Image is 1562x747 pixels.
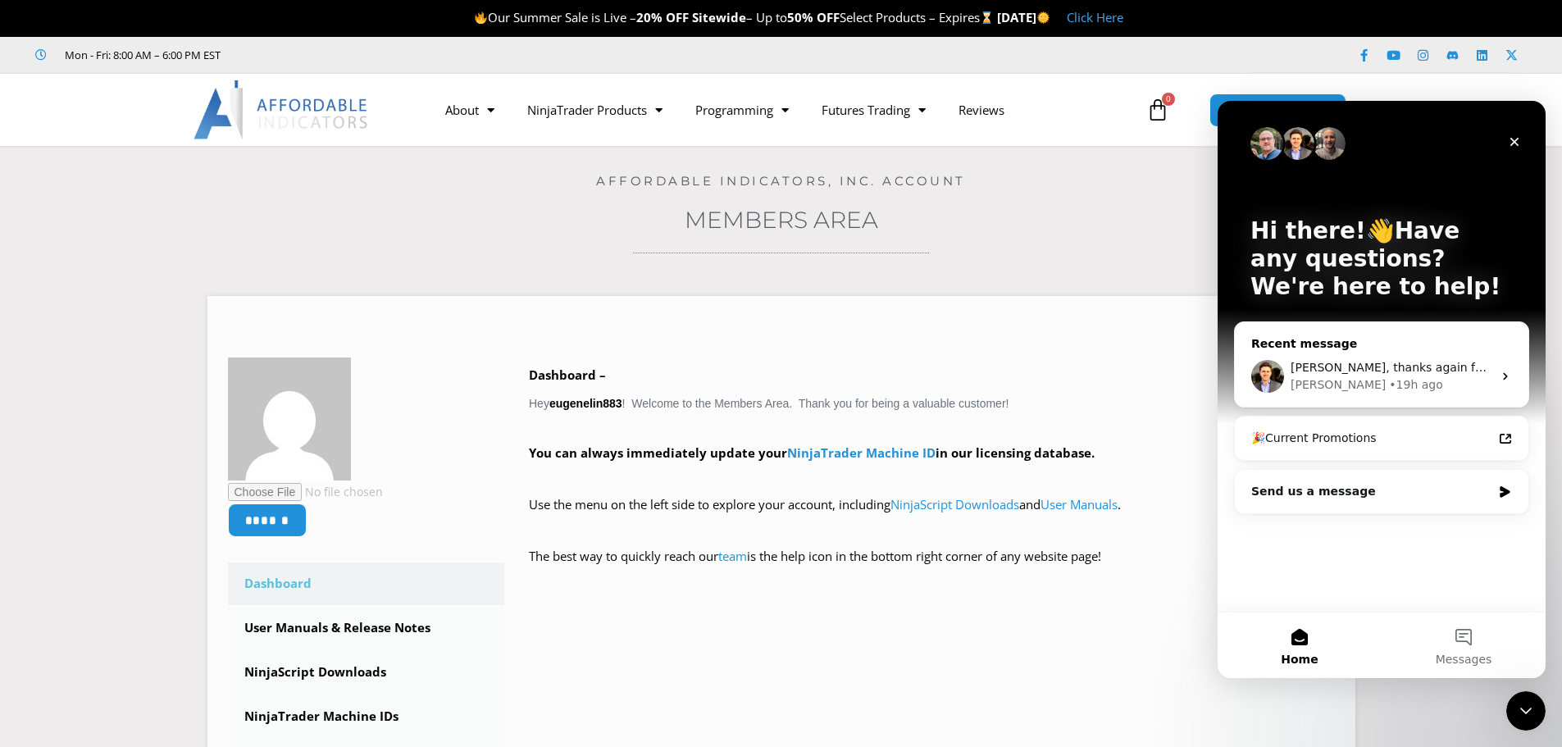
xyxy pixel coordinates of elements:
[890,496,1019,512] a: NinjaScript Downloads
[228,651,505,694] a: NinjaScript Downloads
[228,695,505,738] a: NinjaTrader Machine IDs
[228,563,505,605] a: Dashboard
[529,367,606,383] b: Dashboard –
[679,91,805,129] a: Programming
[34,382,274,399] div: Send us a message
[171,276,225,293] div: • 19h ago
[1037,11,1050,24] img: 🌞
[692,9,746,25] strong: Sitewide
[942,91,1021,129] a: Reviews
[529,444,1095,461] strong: You can always immediately update your in our licensing database.
[1122,86,1194,134] a: 0
[685,206,878,234] a: Members Area
[218,553,275,564] span: Messages
[475,11,487,24] img: 🔥
[429,91,511,129] a: About
[429,91,1142,129] nav: Menu
[24,322,304,353] a: 🎉Current Promotions
[228,358,351,481] img: ce5c3564b8d766905631c1cffdfddf4fd84634b52f3d98752d85c5da480e954d
[474,9,997,25] span: Our Summer Sale is Live – – Up to Select Products – Expires
[282,26,312,56] div: Close
[244,47,490,63] iframe: Customer reviews powered by Trustpilot
[1218,101,1546,678] iframe: Intercom live chat
[73,276,168,293] div: [PERSON_NAME]
[529,364,1335,591] div: Hey ! Welcome to the Members Area. Thank you for being a valuable customer!
[73,260,1305,273] span: [PERSON_NAME], thanks again for the third video. After discussing with [PERSON_NAME], we realized...
[61,45,221,65] span: Mon - Fri: 8:00 AM – 6:00 PM EST
[1067,9,1123,25] a: Click Here
[718,548,747,564] a: team
[805,91,942,129] a: Futures Trading
[1506,691,1546,731] iframe: Intercom live chat
[981,11,993,24] img: ⌛
[529,545,1335,591] p: The best way to quickly reach our is the help icon in the bottom right corner of any website page!
[16,368,312,413] div: Send us a message
[596,173,966,189] a: Affordable Indicators, Inc. Account
[164,512,328,577] button: Messages
[1041,496,1118,512] a: User Manuals
[1209,93,1346,127] a: MEMBERS AREA
[787,444,936,461] a: NinjaTrader Machine ID
[997,9,1050,25] strong: [DATE]
[228,607,505,649] a: User Manuals & Release Notes
[549,397,622,410] strong: eugenelin883
[1162,93,1175,106] span: 0
[63,553,100,564] span: Home
[511,91,679,129] a: NinjaTrader Products
[194,80,370,139] img: LogoAI | Affordable Indicators – NinjaTrader
[636,9,689,25] strong: 20% OFF
[529,494,1335,540] p: Use the menu on the left side to explore your account, including and .
[787,9,840,25] strong: 50% OFF
[34,329,275,346] div: 🎉Current Promotions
